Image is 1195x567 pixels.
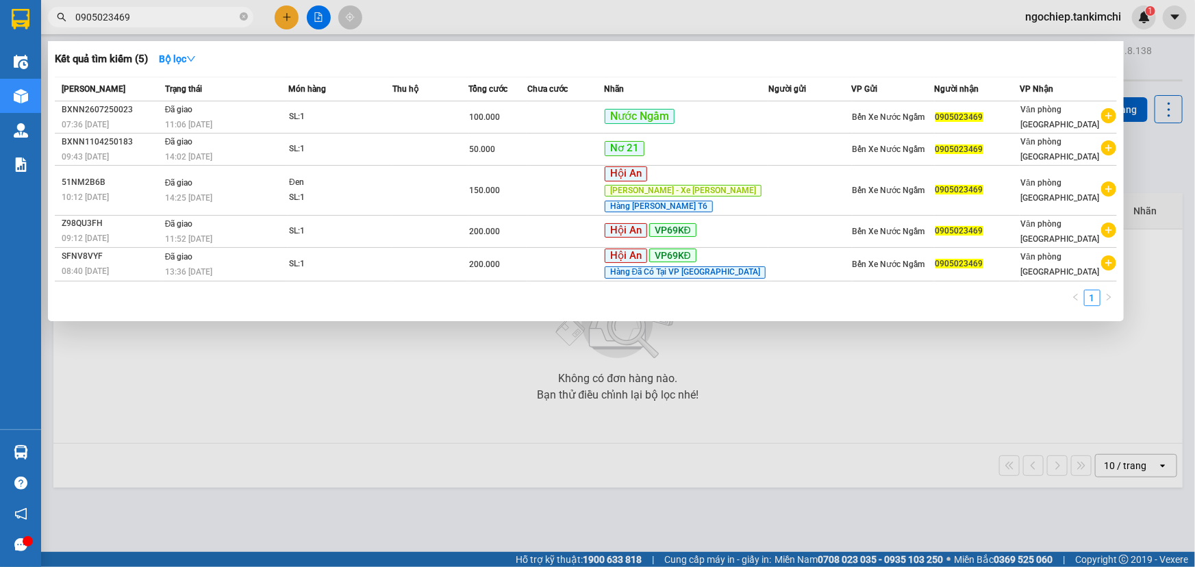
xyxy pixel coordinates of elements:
span: 11:52 [DATE] [165,234,212,244]
span: VP Gửi [852,84,878,94]
span: plus-circle [1101,140,1116,155]
span: Bến Xe Nước Ngầm [853,186,925,195]
span: search [57,12,66,22]
span: 200.000 [469,260,500,269]
span: Hội An [605,166,647,181]
span: VP69KĐ [649,223,696,237]
span: VP Nhận [1020,84,1053,94]
span: Thu hộ [392,84,418,94]
span: Nơ 21 [605,141,644,156]
strong: Bộ lọc [159,53,196,64]
div: SL: 1 [289,190,392,205]
span: right [1105,293,1113,301]
span: Bến Xe Nước Ngầm [853,144,925,154]
span: 100.000 [469,112,500,122]
span: Văn phòng [GEOGRAPHIC_DATA] [1020,105,1099,129]
span: Người nhận [935,84,979,94]
span: message [14,538,27,551]
button: right [1100,290,1117,306]
div: 51NM2B6B [62,175,161,190]
span: Văn phòng [GEOGRAPHIC_DATA] [1020,219,1099,244]
span: Văn phòng [GEOGRAPHIC_DATA] [1020,137,1099,162]
span: 0905023469 [935,226,983,236]
span: 13:36 [DATE] [165,267,212,277]
span: plus-circle [1101,223,1116,238]
span: 200.000 [469,227,500,236]
span: notification [14,507,27,520]
span: 0905023469 [935,185,983,194]
span: 10:12 [DATE] [62,192,109,202]
span: plus-circle [1101,108,1116,123]
span: Món hàng [288,84,326,94]
span: Trạng thái [165,84,202,94]
div: SL: 1 [289,257,392,272]
div: BXNN2607250023 [62,103,161,117]
span: 150.000 [469,186,500,195]
span: 0905023469 [935,144,983,154]
span: Nước Ngầm [605,109,675,125]
div: Z98QU3FH [62,216,161,231]
img: warehouse-icon [14,123,28,138]
span: left [1072,293,1080,301]
span: question-circle [14,477,27,490]
span: Nhãn [604,84,624,94]
span: 09:12 [DATE] [62,234,109,243]
span: Tổng cước [468,84,507,94]
span: Bến Xe Nước Ngầm [853,227,925,236]
input: Tìm tên, số ĐT hoặc mã đơn [75,10,237,25]
img: solution-icon [14,157,28,172]
span: Đã giao [165,252,193,262]
span: [PERSON_NAME] - Xe [PERSON_NAME] [605,185,762,197]
img: warehouse-icon [14,445,28,459]
span: 14:25 [DATE] [165,193,212,203]
span: Người gửi [768,84,806,94]
span: Đã giao [165,178,193,188]
span: VP69KĐ [649,249,696,262]
span: Văn phòng [GEOGRAPHIC_DATA] [1020,252,1099,277]
span: 09:43 [DATE] [62,152,109,162]
li: 1 [1084,290,1100,306]
img: warehouse-icon [14,89,28,103]
span: Đã giao [165,105,193,114]
div: SL: 1 [289,142,392,157]
span: [PERSON_NAME] [62,84,125,94]
span: Đã giao [165,219,193,229]
button: Bộ lọcdown [148,48,207,70]
span: plus-circle [1101,255,1116,270]
span: Chưa cước [527,84,568,94]
li: Next Page [1100,290,1117,306]
span: 14:02 [DATE] [165,152,212,162]
div: Đen [289,175,392,190]
li: Previous Page [1068,290,1084,306]
div: SL: 1 [289,224,392,239]
span: Hội An [605,223,647,238]
div: SL: 1 [289,110,392,125]
span: 0905023469 [935,259,983,268]
span: plus-circle [1101,181,1116,197]
span: Hội An [605,249,647,264]
span: 08:40 [DATE] [62,266,109,276]
span: Bến Xe Nước Ngầm [853,260,925,269]
span: Hàng Đã Có Tại VP [GEOGRAPHIC_DATA] [605,266,766,279]
div: BXNN1104250183 [62,135,161,149]
a: 1 [1085,290,1100,305]
span: 11:06 [DATE] [165,120,212,129]
span: 07:36 [DATE] [62,120,109,129]
span: close-circle [240,11,248,24]
span: down [186,54,196,64]
span: Bến Xe Nước Ngầm [853,112,925,122]
span: 50.000 [469,144,495,154]
span: Hàng [PERSON_NAME] T6 [605,201,713,213]
span: 0905023469 [935,112,983,122]
img: logo-vxr [12,9,29,29]
span: Văn phòng [GEOGRAPHIC_DATA] [1020,178,1099,203]
span: close-circle [240,12,248,21]
div: SFNV8VYF [62,249,161,264]
img: warehouse-icon [14,55,28,69]
span: Đã giao [165,137,193,147]
h3: Kết quả tìm kiếm ( 5 ) [55,52,148,66]
button: left [1068,290,1084,306]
